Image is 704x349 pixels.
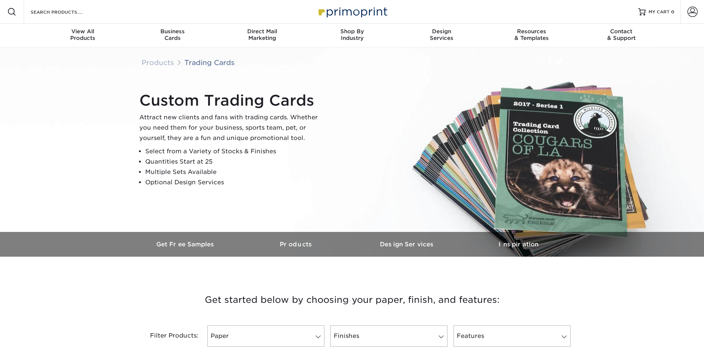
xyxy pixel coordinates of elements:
a: Get Free Samples [130,232,241,257]
a: Finishes [330,325,448,347]
div: Cards [127,28,217,41]
input: SEARCH PRODUCTS..... [30,7,102,16]
a: DesignServices [397,24,487,47]
li: Optional Design Services [145,177,324,188]
a: BusinessCards [127,24,217,47]
div: Products [38,28,128,41]
a: Design Services [352,232,463,257]
h1: Custom Trading Cards [139,92,324,109]
span: MY CART [649,9,670,15]
a: Products [142,58,174,66]
a: Inspiration [463,232,574,257]
a: Features [453,325,571,347]
h3: Products [241,241,352,248]
li: Select from a Variety of Stocks & Finishes [145,146,324,157]
span: 0 [671,9,674,14]
span: Contact [577,28,666,35]
div: Industry [307,28,397,41]
img: Primoprint [315,4,389,20]
span: Resources [487,28,577,35]
div: Services [397,28,487,41]
div: Filter Products: [130,325,204,347]
div: & Templates [487,28,577,41]
h3: Get started below by choosing your paper, finish, and features: [136,283,568,317]
a: Direct MailMarketing [217,24,307,47]
span: Direct Mail [217,28,307,35]
div: Marketing [217,28,307,41]
a: Contact& Support [577,24,666,47]
span: View All [38,28,128,35]
h3: Get Free Samples [130,241,241,248]
li: Multiple Sets Available [145,167,324,177]
a: Products [241,232,352,257]
span: Design [397,28,487,35]
a: Paper [207,325,324,347]
a: Resources& Templates [487,24,577,47]
p: Attract new clients and fans with trading cards. Whether you need them for your business, sports ... [139,112,324,143]
a: Shop ByIndustry [307,24,397,47]
a: Trading Cards [184,58,235,66]
a: View AllProducts [38,24,128,47]
h3: Design Services [352,241,463,248]
div: & Support [577,28,666,41]
li: Quantities Start at 25 [145,157,324,167]
h3: Inspiration [463,241,574,248]
span: Shop By [307,28,397,35]
span: Business [127,28,217,35]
